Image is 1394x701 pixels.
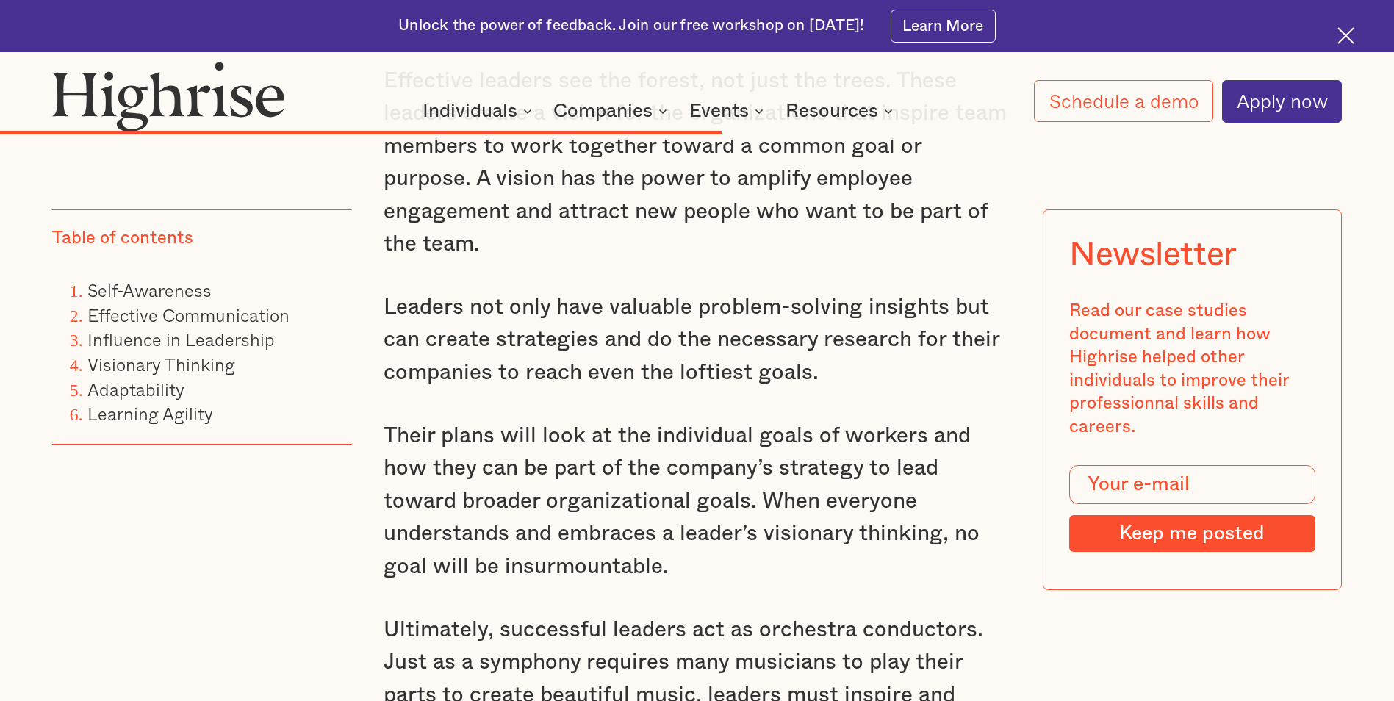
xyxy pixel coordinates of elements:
[1222,80,1342,123] a: Apply now
[52,227,193,251] div: Table of contents
[689,102,749,120] div: Events
[423,102,536,120] div: Individuals
[423,102,517,120] div: Individuals
[891,10,996,43] a: Learn More
[87,326,275,353] a: Influence in Leadership
[87,301,290,328] a: Effective Communication
[52,61,285,132] img: Highrise logo
[1069,300,1315,439] div: Read our case studies document and learn how Highrise helped other individuals to improve their p...
[384,65,1010,261] p: Effective leaders see the forest, not just the trees. These leaders create a vision for the organ...
[553,102,672,120] div: Companies
[87,276,212,303] a: Self-Awareness
[1069,236,1237,274] div: Newsletter
[553,102,653,120] div: Companies
[1034,80,1212,122] a: Schedule a demo
[87,400,213,427] a: Learning Agility
[786,102,878,120] div: Resources
[384,420,1010,583] p: Their plans will look at the individual goals of workers and how they can be part of the company’...
[689,102,768,120] div: Events
[1069,465,1315,504] input: Your e-mail
[1337,27,1354,44] img: Cross icon
[87,350,235,378] a: Visionary Thinking
[786,102,897,120] div: Resources
[1069,465,1315,552] form: Modal Form
[1069,515,1315,552] input: Keep me posted
[398,15,864,36] div: Unlock the power of feedback. Join our free workshop on [DATE]!
[384,291,1010,389] p: Leaders not only have valuable problem-solving insights but can create strategies and do the nece...
[87,375,184,402] a: Adaptability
